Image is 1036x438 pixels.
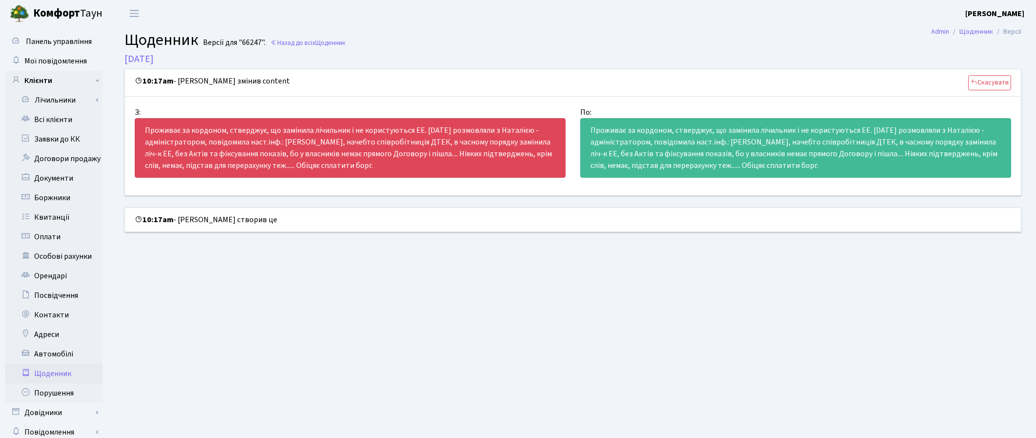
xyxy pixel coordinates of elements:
[24,56,87,66] span: Мої повідомлення
[125,69,1021,97] div: - [PERSON_NAME] змінив content
[125,208,1021,232] div: - [PERSON_NAME] створив це
[580,118,1011,178] div: Проживає за кордоном, стверджує, що замінила лічильник і не користуються ЕЕ. [DATE] розмовляли з ...
[11,90,102,110] a: Лічильники
[573,106,1018,118] div: По:
[122,5,146,21] button: Переключити навігацію
[5,403,102,422] a: Довідники
[10,4,29,23] img: logo.png
[5,286,102,305] a: Посвідчення
[5,129,102,149] a: Заявки до КК
[135,214,173,225] strong: 10:17am
[965,8,1024,19] b: [PERSON_NAME]
[5,305,102,325] a: Контакти
[5,266,102,286] a: Орендарі
[135,118,566,178] div: Проживає за кордоном, стверджує, що замінила лічильник і не користуються ЕЕ. [DATE] розмовляли з ...
[5,383,102,403] a: Порушення
[5,149,102,168] a: Договори продажу
[5,227,102,247] a: Оплати
[135,76,173,86] strong: 10:17am
[33,5,80,21] b: Комфорт
[270,38,345,47] a: Назад до всіхЩоденник
[965,8,1024,20] a: [PERSON_NAME]
[33,5,102,22] span: Таун
[5,344,102,364] a: Автомобілі
[26,36,92,47] span: Панель управління
[124,29,198,51] span: Щоденник
[127,106,573,118] div: З:
[5,32,102,51] a: Панель управління
[124,53,1021,65] h5: [DATE]
[5,188,102,208] a: Боржники
[916,21,1036,42] nav: breadcrumb
[201,38,265,47] small: Версії для "66247".
[5,71,102,90] a: Клієнти
[315,38,345,47] span: Щоденник
[931,26,949,37] a: Admin
[5,364,102,383] a: Щоденник
[993,26,1021,37] li: Версії
[5,168,102,188] a: Документи
[5,247,102,266] a: Особові рахунки
[5,110,102,129] a: Всі клієнти
[959,26,993,37] a: Щоденник
[968,75,1011,90] button: Скасувати
[5,325,102,344] a: Адреси
[5,208,102,227] a: Квитанції
[5,51,102,71] a: Мої повідомлення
